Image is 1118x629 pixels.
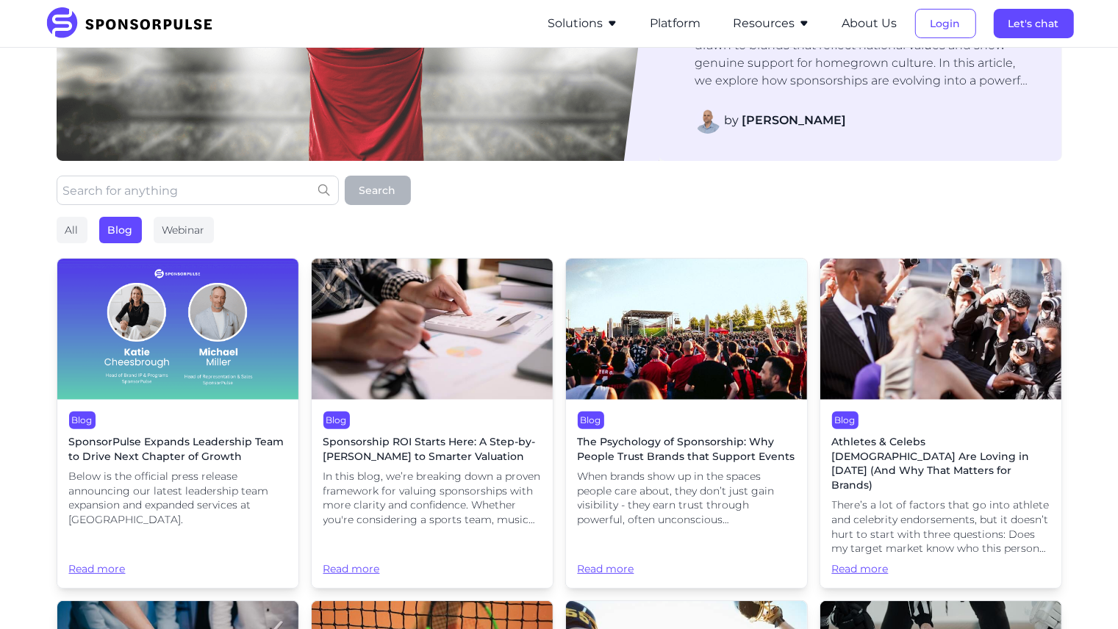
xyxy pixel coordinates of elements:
button: Platform [651,15,701,32]
a: BlogSponsorPulse Expands Leadership Team to Drive Next Chapter of GrowthBelow is the official pre... [57,258,299,589]
a: Let's chat [994,17,1074,30]
div: Webinar [154,217,214,243]
span: Read more [578,533,795,577]
img: Adam Gareau [695,107,721,134]
div: Blog [832,411,859,429]
img: Getty Images courtesy of Unsplash [820,259,1061,400]
img: Sebastian Pociecha courtesy of Unsplash [566,259,807,400]
div: Blog [69,411,96,429]
a: Login [915,17,976,30]
span: The Psychology of Sponsorship: Why People Trust Brands that Support Events [578,435,795,464]
button: About Us [842,15,897,32]
p: [DEMOGRAPHIC_DATA] consumers are increasingly drawn to brands that reflect national values and sh... [695,19,1032,90]
span: Sponsorship ROI Starts Here: A Step-by-[PERSON_NAME] to Smarter Valuation [323,435,541,464]
a: BlogSponsorship ROI Starts Here: A Step-by-[PERSON_NAME] to Smarter ValuationIn this blog, we’re ... [311,258,553,589]
a: Platform [651,17,701,30]
span: In this blog, we’re breaking down a proven framework for valuing sponsorships with more clarity a... [323,470,541,527]
iframe: Chat Widget [1044,558,1118,629]
span: There’s a lot of factors that go into athlete and celebrity endorsements, but it doesn’t hurt to ... [832,498,1050,556]
span: When brands show up in the spaces people care about, they don’t just gain visibility - they earn ... [578,470,795,527]
button: Resources [734,15,810,32]
div: Blog [99,217,142,243]
div: All [57,217,87,243]
img: SponsorPulse [45,7,223,40]
button: Let's chat [994,9,1074,38]
span: Read more [323,533,541,577]
span: SponsorPulse Expands Leadership Team to Drive Next Chapter of Growth [69,435,287,464]
img: search icon [318,184,330,196]
button: Solutions [548,15,618,32]
span: Below is the official press release announcing our latest leadership team expansion and expanded ... [69,470,287,527]
a: BlogThe Psychology of Sponsorship: Why People Trust Brands that Support EventsWhen brands show up... [565,258,808,589]
span: Read more [69,533,287,577]
div: Blog [578,411,604,429]
a: BlogAthletes & Celebs [DEMOGRAPHIC_DATA] Are Loving in [DATE] (And Why That Matters for Brands)Th... [820,258,1062,589]
strong: [PERSON_NAME] [742,113,846,127]
button: Login [915,9,976,38]
span: Read more [832,562,1050,577]
a: About Us [842,17,897,30]
span: by [724,112,846,129]
span: Athletes & Celebs [DEMOGRAPHIC_DATA] Are Loving in [DATE] (And Why That Matters for Brands) [832,435,1050,492]
button: Search [345,176,411,205]
input: Search for anything [57,176,339,205]
img: Katie Cheesbrough and Michael Miller Join SponsorPulse to Accelerate Strategic Services [57,259,298,400]
div: Blog [323,411,350,429]
img: Getty Images courtesy of Unsplash [312,259,553,400]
